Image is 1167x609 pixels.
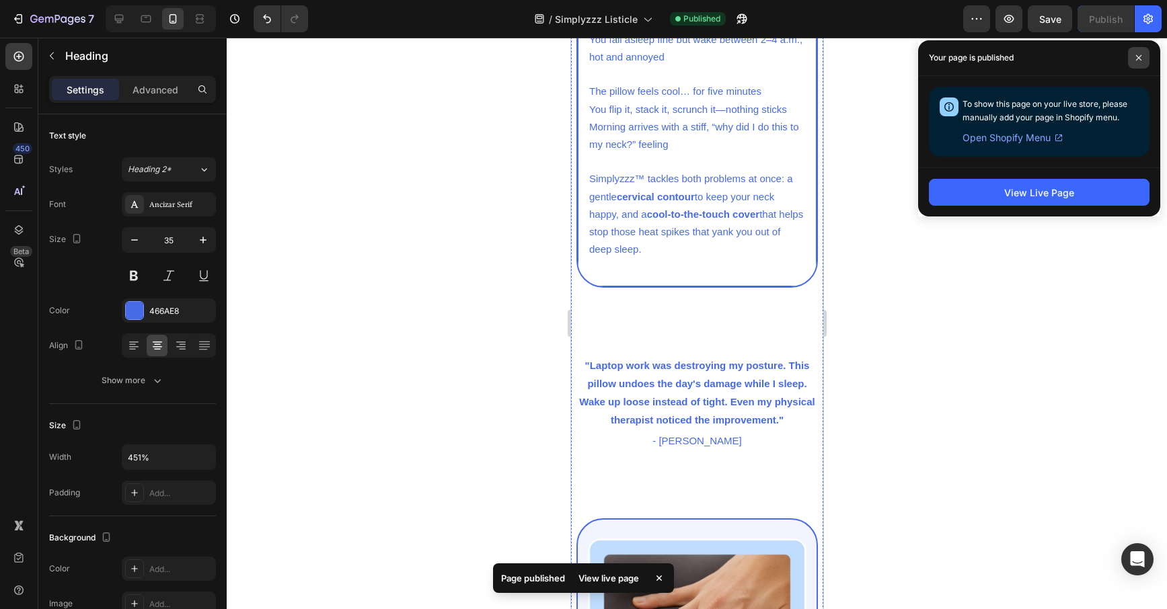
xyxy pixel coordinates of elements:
div: Add... [149,563,213,575]
div: 450 [13,143,32,154]
p: "Laptop work was destroying my posture. This pillow undoes the day's damage while I sleep. Wake u... [7,319,246,391]
span: To show this page on your live store, please manually add your page in Shopify menu. [963,99,1127,122]
button: 7 [5,5,100,32]
strong: cool-to-the-touch cover [76,171,189,182]
div: Font [49,198,66,210]
p: - [PERSON_NAME] [7,394,246,412]
button: View Live Page [929,179,1150,206]
p: 7 [88,11,94,27]
p: Page published [501,571,565,585]
button: Publish [1078,5,1134,32]
div: Open Intercom Messenger [1121,543,1154,575]
div: Publish [1089,12,1123,26]
div: Width [49,451,71,463]
span: You flip it, stack it, scrunch it—nothing sticks [18,66,216,77]
span: Heading 2* [128,163,172,175]
div: Color [49,563,70,575]
button: Save [1028,5,1072,32]
span: Simplyzzz Listicle [555,12,638,26]
div: Text style [49,130,86,142]
div: Styles [49,163,73,175]
span: The pillow feels cool… for five minutes [18,48,190,59]
div: Add... [149,487,213,499]
p: Advanced [133,83,178,97]
input: Auto [122,445,215,469]
div: View Live Page [1004,186,1074,200]
strong: cervical contour [46,153,124,165]
span: Open Shopify Menu [963,130,1051,146]
div: Ancizar Serif [149,199,213,211]
div: 466AE8 [149,305,213,317]
iframe: Design area [571,38,823,609]
div: Beta [10,246,32,257]
div: View live page [570,569,647,587]
span: Published [683,13,720,25]
span: Save [1039,13,1061,25]
button: Show more [49,368,216,393]
div: Size [49,417,85,435]
div: Color [49,304,70,317]
p: Your page is published [929,51,1014,65]
div: Undo/Redo [254,5,308,32]
span: Simplyzzz™ tackles both problems at once: a gentle to keep your neck happy, and a that helps stop... [18,135,232,217]
p: Settings [67,83,104,97]
div: Padding [49,487,80,499]
span: Morning arrives with a stiff, “why did I do this to my neck?” feeling [18,83,228,112]
span: / [549,12,552,26]
div: Size [49,231,85,249]
p: Heading [65,48,211,64]
div: Align [49,337,87,355]
div: Show more [102,374,164,387]
button: Heading 2* [122,157,216,181]
div: Background [49,529,114,547]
